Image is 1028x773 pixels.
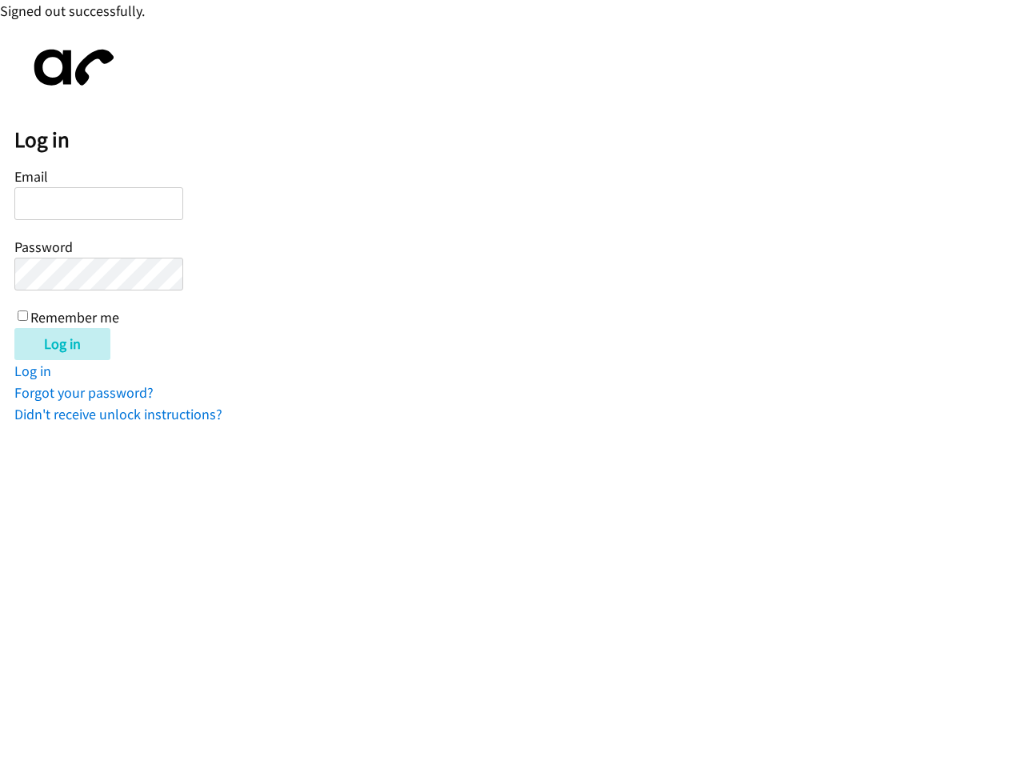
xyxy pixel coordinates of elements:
a: Didn't receive unlock instructions? [14,405,222,423]
h2: Log in [14,126,1028,154]
img: aphone-8a226864a2ddd6a5e75d1ebefc011f4aa8f32683c2d82f3fb0802fe031f96514.svg [14,36,126,99]
input: Log in [14,328,110,360]
label: Password [14,238,73,256]
a: Log in [14,362,51,380]
a: Forgot your password? [14,383,154,402]
label: Remember me [30,308,119,326]
label: Email [14,167,48,186]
